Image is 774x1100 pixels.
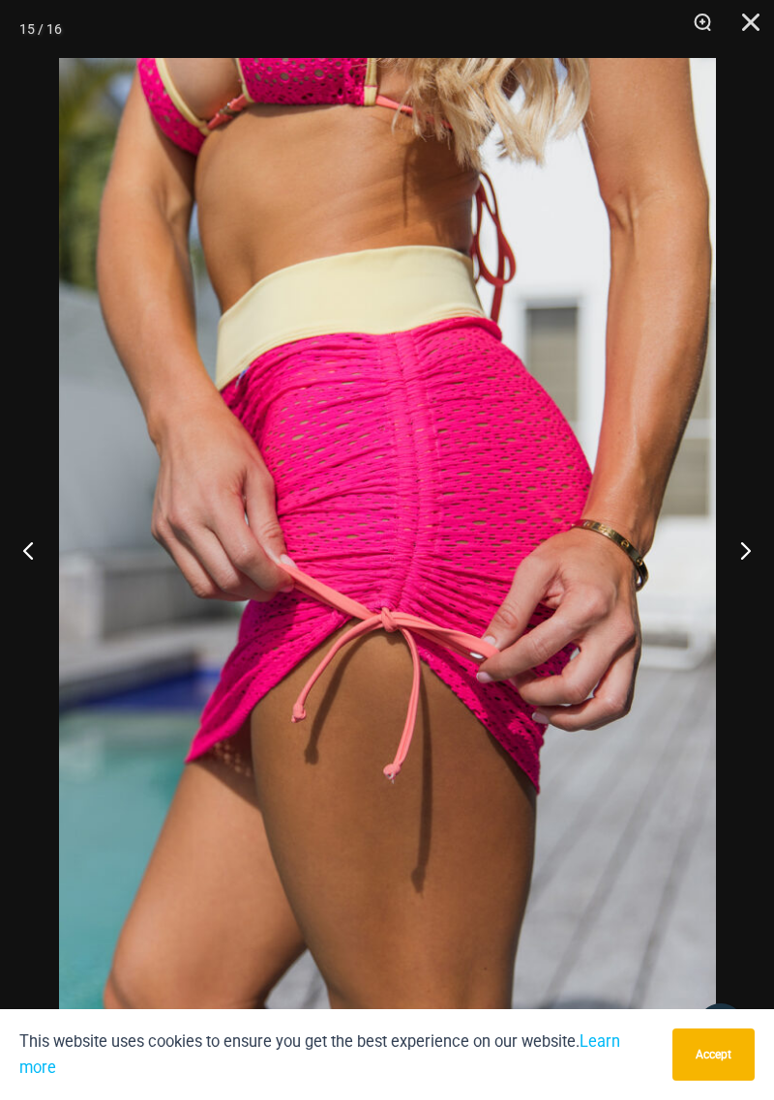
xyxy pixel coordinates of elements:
img: Bubble Mesh Highlight Pink 309 Top 5404 Skirt 03 [59,58,716,1042]
p: This website uses cookies to ensure you get the best experience on our website. [19,1028,658,1081]
div: 15 / 16 [19,14,62,43]
button: Next [701,502,774,598]
a: Learn more [19,1032,620,1077]
button: Accept [672,1028,755,1081]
